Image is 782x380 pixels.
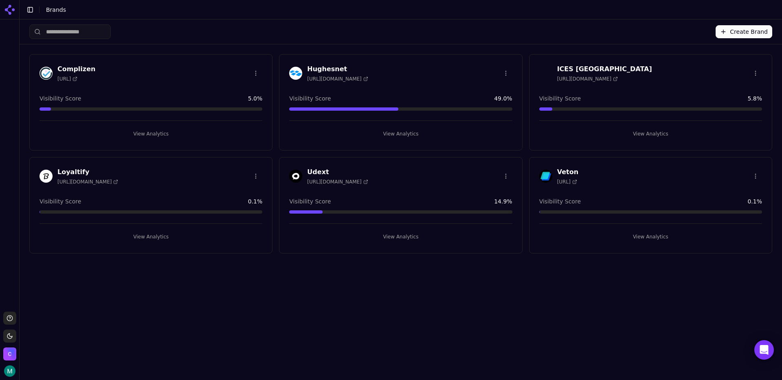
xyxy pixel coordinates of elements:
img: Mete Kabak [4,365,15,377]
span: 14.9 % [494,197,512,205]
span: 0.1 % [248,197,263,205]
span: [URL] [557,179,577,185]
button: View Analytics [40,230,262,243]
button: View Analytics [539,127,762,140]
img: Veton [539,170,552,183]
span: Visibility Score [40,94,81,103]
img: ICES Turkey [539,67,552,80]
h3: Veton [557,167,578,177]
button: Open organization switcher [3,347,16,360]
button: Open user button [4,365,15,377]
nav: breadcrumb [46,6,759,14]
button: Create Brand [716,25,772,38]
span: [URL][DOMAIN_NAME] [307,76,368,82]
div: Open Intercom Messenger [754,340,774,360]
span: [URL][DOMAIN_NAME] [557,76,618,82]
h3: Complizen [57,64,95,74]
img: Complizen [40,67,53,80]
span: Visibility Score [539,197,581,205]
span: [URL][DOMAIN_NAME] [57,179,118,185]
button: View Analytics [40,127,262,140]
img: Loyaltify [40,170,53,183]
h3: ICES [GEOGRAPHIC_DATA] [557,64,652,74]
h3: Loyaltify [57,167,118,177]
span: [URL][DOMAIN_NAME] [307,179,368,185]
h3: Udext [307,167,368,177]
img: Hughesnet [289,67,302,80]
span: 49.0 % [494,94,512,103]
button: View Analytics [289,230,512,243]
span: Visibility Score [289,94,331,103]
h3: Hughesnet [307,64,368,74]
span: Visibility Score [539,94,581,103]
span: 5.8 % [747,94,762,103]
span: Visibility Score [289,197,331,205]
button: View Analytics [539,230,762,243]
span: Visibility Score [40,197,81,205]
span: Brands [46,7,66,13]
img: Udext [289,170,302,183]
img: CognizoFF [3,347,16,360]
span: 0.1 % [747,197,762,205]
span: 5.0 % [248,94,263,103]
span: [URL] [57,76,77,82]
button: View Analytics [289,127,512,140]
